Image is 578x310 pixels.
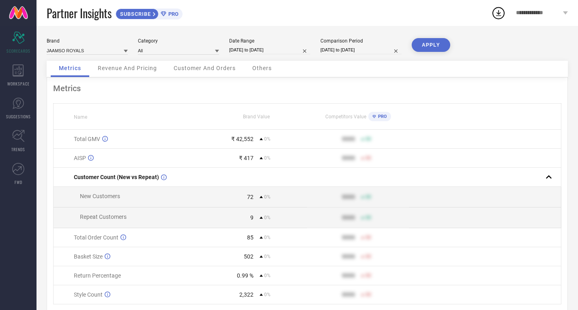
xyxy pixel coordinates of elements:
span: PRO [376,114,387,119]
div: 9999 [342,155,355,161]
span: PRO [166,11,178,17]
div: 9999 [342,194,355,200]
span: 50 [365,215,371,220]
span: 50 [365,136,371,142]
span: 0% [264,155,271,161]
span: Basket Size [74,253,103,260]
span: Metrics [59,65,81,71]
span: Name [74,114,87,120]
div: Category [138,38,219,44]
div: 2,322 [239,291,254,298]
div: 9999 [342,136,355,142]
span: Repeat Customers [80,214,127,220]
span: SUBSCRIBE [116,11,153,17]
span: 50 [365,194,371,200]
div: 9 [250,214,254,221]
span: Partner Insights [47,5,112,21]
span: 0% [264,194,271,200]
span: 0% [264,215,271,220]
div: Date Range [229,38,310,44]
span: 50 [365,235,371,240]
a: SUBSCRIBEPRO [116,6,183,19]
span: AISP [74,155,86,161]
div: 72 [247,194,254,200]
div: 9999 [342,234,355,241]
span: Brand Value [243,114,270,120]
span: 50 [365,292,371,297]
div: 9999 [342,272,355,279]
div: 9999 [342,214,355,221]
div: Comparison Period [320,38,402,44]
span: 50 [365,273,371,278]
span: Total GMV [74,136,100,142]
span: FWD [15,179,22,185]
span: 0% [264,292,271,297]
span: Total Order Count [74,234,118,241]
div: 502 [244,253,254,260]
span: 0% [264,273,271,278]
div: Metrics [53,83,561,93]
span: TRENDS [11,146,25,152]
div: 0.99 % [237,272,254,279]
span: New Customers [80,193,120,199]
span: 0% [264,136,271,142]
span: SCORECARDS [6,48,30,54]
div: ₹ 42,552 [231,136,254,142]
span: 0% [264,235,271,240]
div: 9999 [342,253,355,260]
span: Competitors Value [325,114,366,120]
span: Customer And Orders [174,65,236,71]
div: 9999 [342,291,355,298]
span: Return Percentage [74,272,121,279]
div: Open download list [491,6,506,20]
div: Brand [47,38,128,44]
span: Customer Count (New vs Repeat) [74,174,159,180]
input: Select comparison period [320,46,402,54]
span: Revenue And Pricing [98,65,157,71]
span: Others [252,65,272,71]
div: 85 [247,234,254,241]
span: 0% [264,254,271,259]
span: 50 [365,254,371,259]
span: 50 [365,155,371,161]
button: APPLY [412,38,450,52]
span: WORKSPACE [7,81,30,87]
input: Select date range [229,46,310,54]
div: ₹ 417 [239,155,254,161]
span: Style Count [74,291,103,298]
span: SUGGESTIONS [6,113,31,120]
